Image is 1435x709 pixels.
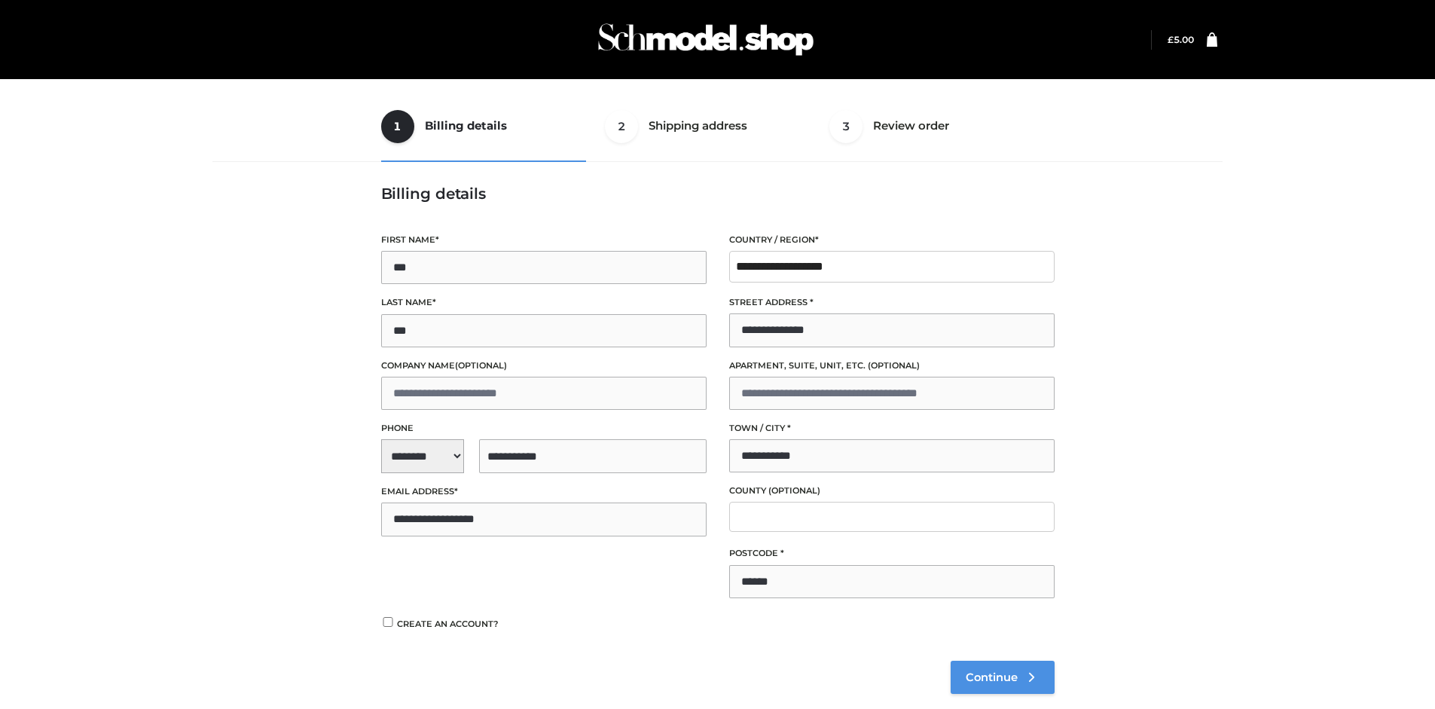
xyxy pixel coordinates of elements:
label: Company name [381,359,707,373]
label: Last name [381,295,707,310]
a: £5.00 [1168,34,1194,45]
label: First name [381,233,707,247]
span: (optional) [768,485,820,496]
h3: Billing details [381,185,1055,203]
span: (optional) [868,360,920,371]
a: Continue [951,661,1055,694]
span: £ [1168,34,1174,45]
span: (optional) [455,360,507,371]
span: Continue [966,671,1018,684]
span: Create an account? [397,619,499,629]
bdi: 5.00 [1168,34,1194,45]
label: County [729,484,1055,498]
img: Schmodel Admin 964 [593,10,819,69]
label: Street address [729,295,1055,310]
label: Phone [381,421,707,435]
label: Email address [381,484,707,499]
label: Postcode [729,546,1055,561]
input: Create an account? [381,617,395,627]
label: Country / Region [729,233,1055,247]
label: Town / City [729,421,1055,435]
label: Apartment, suite, unit, etc. [729,359,1055,373]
